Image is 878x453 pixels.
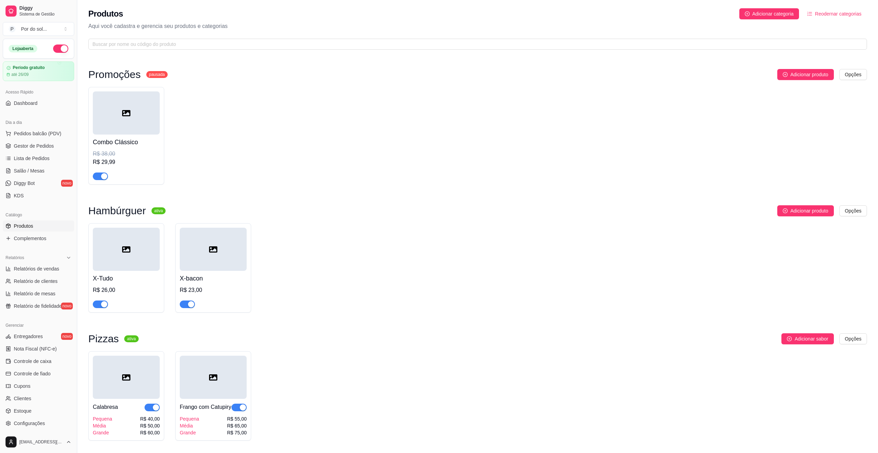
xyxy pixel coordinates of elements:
span: KDS [14,192,24,199]
span: Opções [845,207,861,215]
a: Dashboard [3,98,74,109]
span: Relatório de mesas [14,290,56,297]
span: plus-circle [787,336,792,341]
div: Dia a dia [3,117,74,128]
article: até 26/09 [11,72,29,77]
h2: Produtos [88,8,123,19]
button: Opções [839,69,867,80]
div: R$ 23,00 [180,286,247,294]
span: plus-circle [745,11,750,16]
div: Por do sol ... [21,26,47,32]
a: Controle de fiado [3,368,74,379]
a: Período gratuitoaté 26/09 [3,61,74,81]
span: plus-circle [783,208,788,213]
a: Relatório de mesas [3,288,74,299]
span: plus-circle [783,72,788,77]
article: Período gratuito [13,65,45,70]
div: Calabresa [93,403,118,411]
a: Relatório de clientes [3,276,74,287]
div: R$ 50,00 [140,422,160,429]
span: Opções [845,335,861,343]
span: Adicionar sabor [795,335,828,343]
span: Salão / Mesas [14,167,45,174]
span: [EMAIL_ADDRESS][DOMAIN_NAME] [19,439,63,445]
a: Clientes [3,393,74,404]
span: Controle de fiado [14,370,51,377]
span: Clientes [14,395,31,402]
button: Reodernar categorias [802,8,867,19]
sup: ativa [124,335,138,342]
div: Média [180,422,199,429]
div: Catálogo [3,209,74,220]
span: Nota Fiscal (NFC-e) [14,345,57,352]
div: Loja aberta [9,45,37,52]
span: ordered-list [807,11,812,16]
div: R$ 60,00 [140,429,160,436]
h3: Promoções [88,70,141,79]
div: Média [93,422,112,429]
a: Diggy Botnovo [3,178,74,189]
button: Adicionar produto [777,69,834,80]
div: Grande [93,429,112,436]
input: Buscar por nome ou código do produto [92,40,857,48]
a: Complementos [3,233,74,244]
span: Produtos [14,223,33,229]
h3: Pizzas [88,335,119,343]
a: DiggySistema de Gestão [3,3,74,19]
a: Relatório de fidelidadenovo [3,301,74,312]
sup: ativa [151,207,166,214]
div: Grande [180,429,199,436]
button: Opções [839,333,867,344]
button: Pedidos balcão (PDV) [3,128,74,139]
span: Diggy Bot [14,180,35,187]
span: Relatório de clientes [14,278,58,285]
a: Produtos [3,220,74,232]
div: Frango com Catupiry [180,403,231,411]
button: Select a team [3,22,74,36]
span: Sistema de Gestão [19,11,71,17]
a: Estoque [3,405,74,416]
button: Opções [839,205,867,216]
span: Controle de caixa [14,358,51,365]
span: Lista de Pedidos [14,155,50,162]
a: Configurações [3,418,74,429]
div: R$ 29,99 [93,158,160,166]
span: Reodernar categorias [815,10,861,18]
span: Cupons [14,383,30,390]
a: Cupons [3,381,74,392]
a: Controle de caixa [3,356,74,367]
span: Configurações [14,420,45,427]
div: Gerenciar [3,320,74,331]
span: Opções [845,71,861,78]
sup: pausada [146,71,168,78]
button: Adicionar categoria [739,8,799,19]
div: Pequena [93,415,112,422]
a: Relatórios de vendas [3,263,74,274]
a: Entregadoresnovo [3,331,74,342]
span: Relatórios [6,255,24,260]
span: Diggy [19,5,71,11]
button: [EMAIL_ADDRESS][DOMAIN_NAME] [3,434,74,450]
span: Estoque [14,407,31,414]
span: P [9,26,16,32]
div: R$ 75,00 [227,429,247,436]
a: KDS [3,190,74,201]
p: Aqui você cadastra e gerencia seu produtos e categorias [88,22,867,30]
span: Entregadores [14,333,43,340]
div: R$ 65,00 [227,422,247,429]
span: Complementos [14,235,46,242]
span: Adicionar produto [790,207,828,215]
span: Pedidos balcão (PDV) [14,130,61,137]
span: Relatórios de vendas [14,265,59,272]
div: Pequena [180,415,199,422]
span: Adicionar categoria [752,10,794,18]
div: R$ 40,00 [140,415,160,422]
span: Adicionar produto [790,71,828,78]
div: R$ 26,00 [93,286,160,294]
button: Adicionar sabor [781,333,833,344]
div: R$ 38,00 [93,150,160,158]
h4: Combo Clássico [93,137,160,147]
a: Lista de Pedidos [3,153,74,164]
h4: X-Tudo [93,274,160,283]
span: Dashboard [14,100,38,107]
